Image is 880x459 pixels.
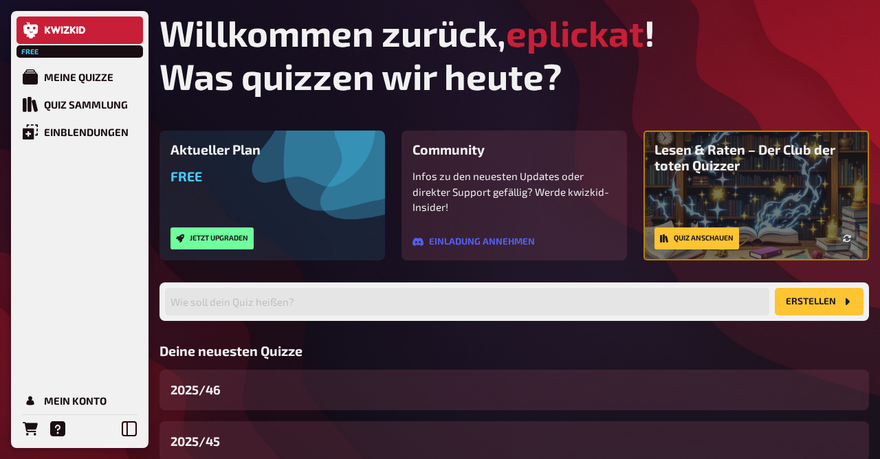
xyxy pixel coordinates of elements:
[412,168,616,215] p: Infos zu den neuesten Updates oder direkter Support gefällig? Werde kwizkid-Insider!
[159,343,869,359] h3: Deine neuesten Quizze
[44,415,71,443] a: Hilfe
[506,11,644,54] span: eplickat
[159,370,869,410] a: 2025/46
[412,142,616,157] h3: Community
[654,142,858,173] h3: Lesen & Raten – Der Club der toten Quizzer
[16,387,143,414] a: Mein Konto
[44,126,129,138] div: Einblendungen
[170,142,374,157] h3: Aktueller Plan
[170,168,202,184] span: Free
[170,432,220,451] span: 2025/45
[170,381,221,399] span: 2025/46
[16,118,143,146] a: Einblendungen
[159,11,869,98] h1: Willkommen zurück, ! Was quizzen wir heute?
[44,71,113,83] div: Meine Quizze
[165,288,769,315] input: Wie soll dein Quiz heißen?
[170,227,254,249] button: Jetzt upgraden
[16,91,143,118] a: Quiz Sammlung
[16,63,143,91] a: Meine Quizze
[44,394,107,407] div: Mein Konto
[44,98,128,111] div: Quiz Sammlung
[16,415,44,443] a: Bestellungen
[18,47,43,56] span: Free
[775,288,863,315] button: Erstellen
[654,227,739,249] a: Quiz anschauen
[412,236,535,247] a: Einladung annehmen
